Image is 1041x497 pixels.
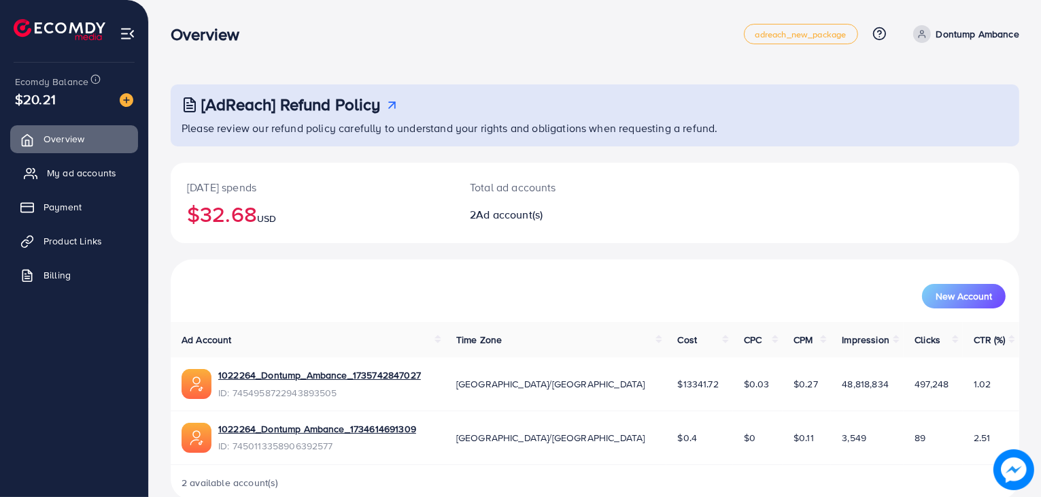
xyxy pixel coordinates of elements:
span: Impression [842,333,889,347]
a: adreach_new_package [744,24,858,44]
span: 2 available account(s) [182,476,279,490]
span: Overview [44,132,84,146]
a: Payment [10,193,138,221]
span: $0.4 [677,431,697,445]
span: Ad account(s) [476,207,543,222]
span: ID: 7454958722943893505 [218,386,421,400]
img: image [120,93,133,107]
img: logo [14,19,105,40]
img: ic-ads-acc.e4c84228.svg [182,369,211,399]
span: Payment [44,200,82,214]
span: [GEOGRAPHIC_DATA]/[GEOGRAPHIC_DATA] [456,431,645,445]
span: Product Links [44,234,102,248]
h3: [AdReach] Refund Policy [201,95,381,114]
span: Cost [677,333,697,347]
h3: Overview [171,25,250,44]
p: Total ad accounts [470,179,649,195]
span: USD [257,212,276,225]
span: CTR (%) [974,333,1006,347]
span: CPC [744,333,762,347]
span: CPM [793,333,813,347]
span: $13341.72 [677,377,718,391]
span: 1.02 [974,377,991,391]
span: 2.51 [974,431,991,445]
span: My ad accounts [47,166,116,180]
span: Billing [44,268,71,282]
a: Dontump Ambance [908,25,1019,43]
span: adreach_new_package [755,30,847,39]
span: Ad Account [182,333,232,347]
p: Dontump Ambance [936,26,1019,42]
img: menu [120,26,135,42]
a: Overview [10,125,138,153]
a: My ad accounts [10,159,138,187]
span: 497,248 [915,377,949,391]
h2: $32.68 [187,201,437,227]
span: $0.03 [744,377,770,391]
span: [GEOGRAPHIC_DATA]/[GEOGRAPHIC_DATA] [456,377,645,391]
span: ID: 7450113358906392577 [218,439,416,453]
a: 1022264_Dontump_Ambance_1735742847027 [218,368,421,382]
span: $20.21 [15,89,56,109]
p: [DATE] spends [187,179,437,195]
span: New Account [936,291,992,301]
span: Ecomdy Balance [15,75,88,89]
span: $0.27 [793,377,818,391]
span: 48,818,834 [842,377,889,391]
span: $0.11 [793,431,814,445]
h2: 2 [470,208,649,221]
span: 89 [915,431,925,445]
img: image [996,452,1031,487]
span: 3,549 [842,431,866,445]
img: ic-ads-acc.e4c84228.svg [182,423,211,453]
a: Billing [10,261,138,289]
button: New Account [922,284,1006,308]
a: Product Links [10,227,138,255]
a: 1022264_Dontump Ambance_1734614691309 [218,422,416,436]
span: Time Zone [456,333,502,347]
span: $0 [744,431,755,445]
span: Clicks [915,333,940,347]
p: Please review our refund policy carefully to understand your rights and obligations when requesti... [182,120,1011,136]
